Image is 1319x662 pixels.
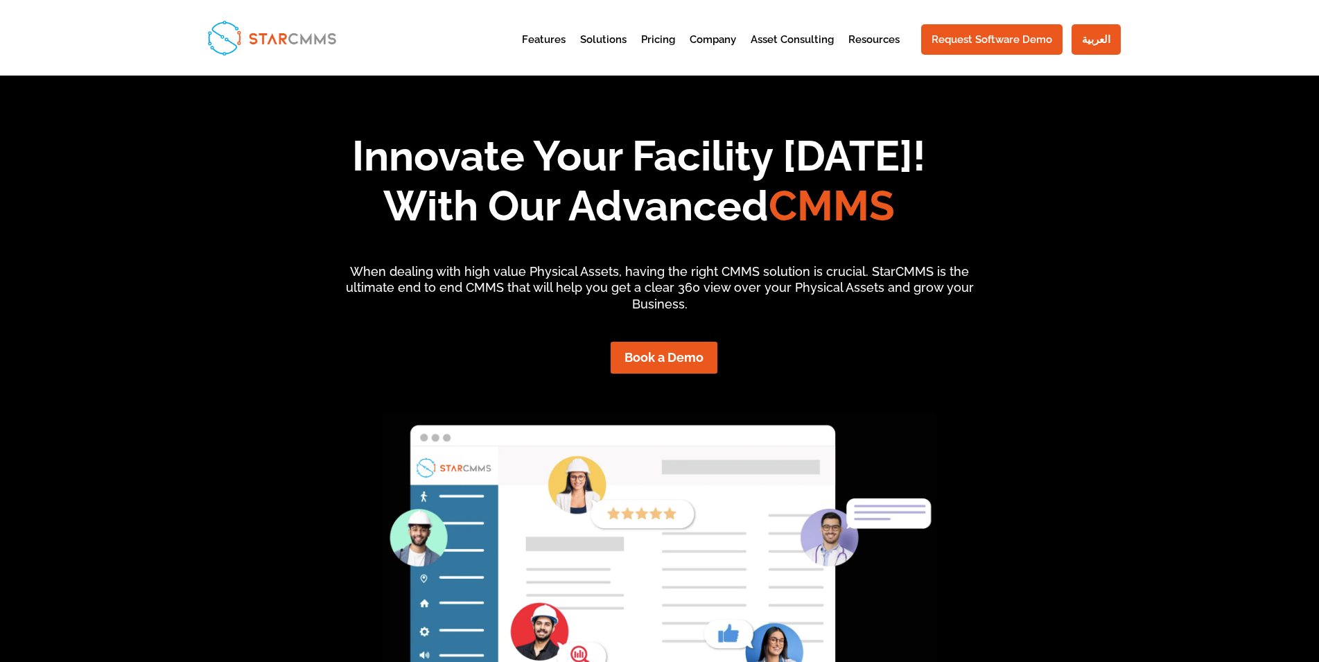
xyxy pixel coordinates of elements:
[690,35,736,69] a: Company
[333,263,986,313] p: When dealing with high value Physical Assets, having the right CMMS solution is crucial. StarCMMS...
[522,35,566,69] a: Features
[921,24,1063,55] a: Request Software Demo
[202,15,342,60] img: StarCMMS
[1072,24,1121,55] a: العربية
[580,35,627,69] a: Solutions
[611,342,717,373] a: Book a Demo
[751,35,834,69] a: Asset Consulting
[158,131,1120,238] h1: Innovate Your Facility [DATE]! With Our Advanced
[641,35,675,69] a: Pricing
[848,35,900,69] a: Resources
[769,182,895,230] span: CMMS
